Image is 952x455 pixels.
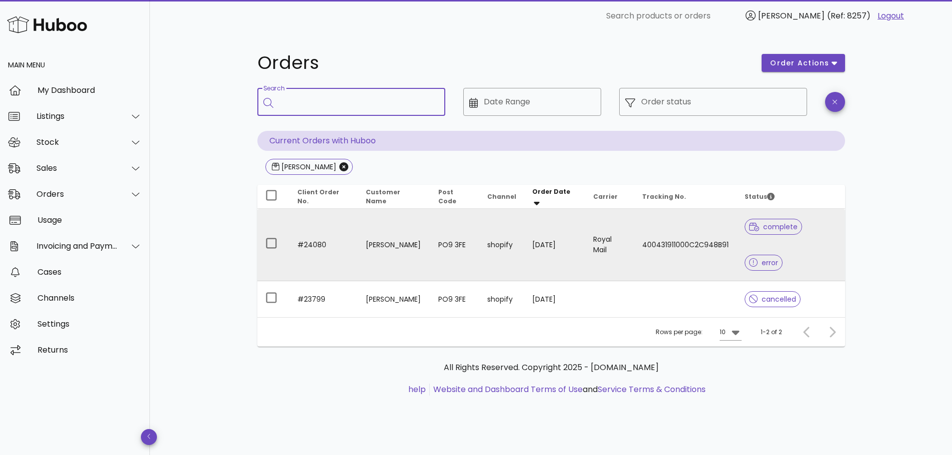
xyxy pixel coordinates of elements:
div: Stock [36,137,118,147]
th: Post Code [430,185,479,209]
span: Status [745,192,775,201]
div: 10Rows per page: [720,324,742,340]
a: help [408,384,426,395]
th: Client Order No. [289,185,358,209]
th: Customer Name [358,185,430,209]
span: (Ref: 8257) [827,10,871,21]
p: All Rights Reserved. Copyright 2025 - [DOMAIN_NAME] [265,362,837,374]
th: Order Date: Sorted descending. Activate to remove sorting. [524,185,585,209]
span: Order Date [532,187,570,196]
h1: Orders [257,54,750,72]
a: Service Terms & Conditions [598,384,706,395]
label: Search [263,85,284,92]
td: [DATE] [524,209,585,281]
td: PO9 3FE [430,281,479,317]
div: Rows per page: [656,318,742,347]
div: 10 [720,328,726,337]
span: Customer Name [366,188,400,205]
button: Close [339,162,348,171]
div: Usage [37,215,142,225]
td: Royal Mail [585,209,634,281]
div: Invoicing and Payments [36,241,118,251]
img: Huboo Logo [7,14,87,35]
div: 1-2 of 2 [761,328,782,337]
span: cancelled [749,296,797,303]
span: Client Order No. [297,188,339,205]
th: Channel [479,185,524,209]
span: order actions [770,58,830,68]
p: Current Orders with Huboo [257,131,845,151]
span: Carrier [593,192,618,201]
button: order actions [762,54,845,72]
td: #24080 [289,209,358,281]
div: My Dashboard [37,85,142,95]
li: and [430,384,706,396]
span: Post Code [438,188,456,205]
td: #23799 [289,281,358,317]
span: Tracking No. [642,192,686,201]
span: Channel [487,192,516,201]
span: [PERSON_NAME] [758,10,825,21]
a: Website and Dashboard Terms of Use [433,384,583,395]
td: PO9 3FE [430,209,479,281]
th: Tracking No. [634,185,737,209]
th: Status [737,185,845,209]
div: Settings [37,319,142,329]
div: Orders [36,189,118,199]
span: complete [749,223,798,230]
th: Carrier [585,185,634,209]
div: Cases [37,267,142,277]
div: Listings [36,111,118,121]
td: [DATE] [524,281,585,317]
div: Channels [37,293,142,303]
span: error [749,259,779,266]
div: [PERSON_NAME] [279,162,336,172]
td: [PERSON_NAME] [358,209,430,281]
td: shopify [479,281,524,317]
td: 400431911000C2C948B91 [634,209,737,281]
td: shopify [479,209,524,281]
div: Returns [37,345,142,355]
a: Logout [878,10,904,22]
td: [PERSON_NAME] [358,281,430,317]
div: Sales [36,163,118,173]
